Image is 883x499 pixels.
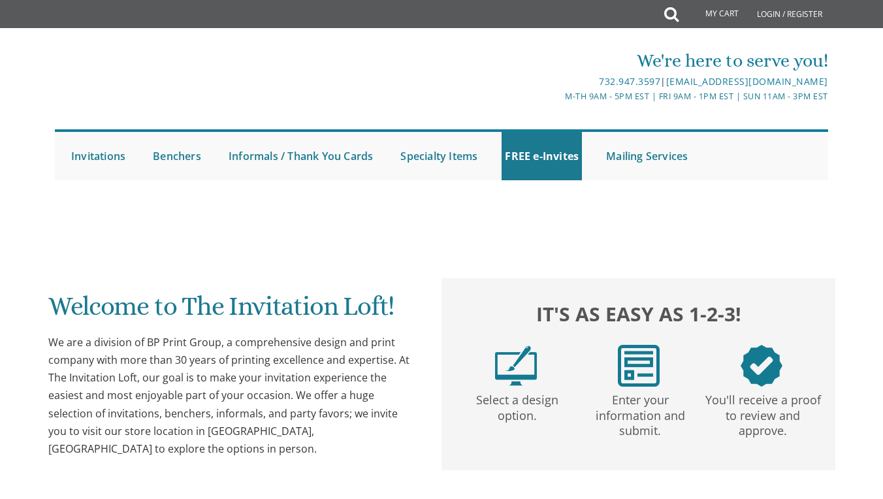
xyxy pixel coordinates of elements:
a: FREE e-Invites [502,132,582,180]
div: We are a division of BP Print Group, a comprehensive design and print company with more than 30 y... [48,334,417,458]
p: You'll receive a proof to review and approve. [704,387,822,438]
a: [EMAIL_ADDRESS][DOMAIN_NAME] [666,75,828,88]
div: | [313,74,828,89]
a: Informals / Thank You Cards [225,132,376,180]
p: Select a design option. [458,387,576,423]
a: 732.947.3597 [599,75,660,88]
a: Specialty Items [397,132,481,180]
div: M-Th 9am - 5pm EST | Fri 9am - 1pm EST | Sun 11am - 3pm EST [313,89,828,103]
a: Benchers [150,132,204,180]
div: We're here to serve you! [313,48,828,74]
a: Mailing Services [603,132,691,180]
p: Enter your information and submit. [581,387,699,438]
h1: Welcome to The Invitation Loft! [48,292,417,330]
a: My Cart [677,1,748,27]
a: Invitations [68,132,129,180]
img: step1.png [495,345,537,387]
img: step2.png [618,345,660,387]
img: step3.png [741,345,782,387]
h2: It's as easy as 1-2-3! [454,300,822,329]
